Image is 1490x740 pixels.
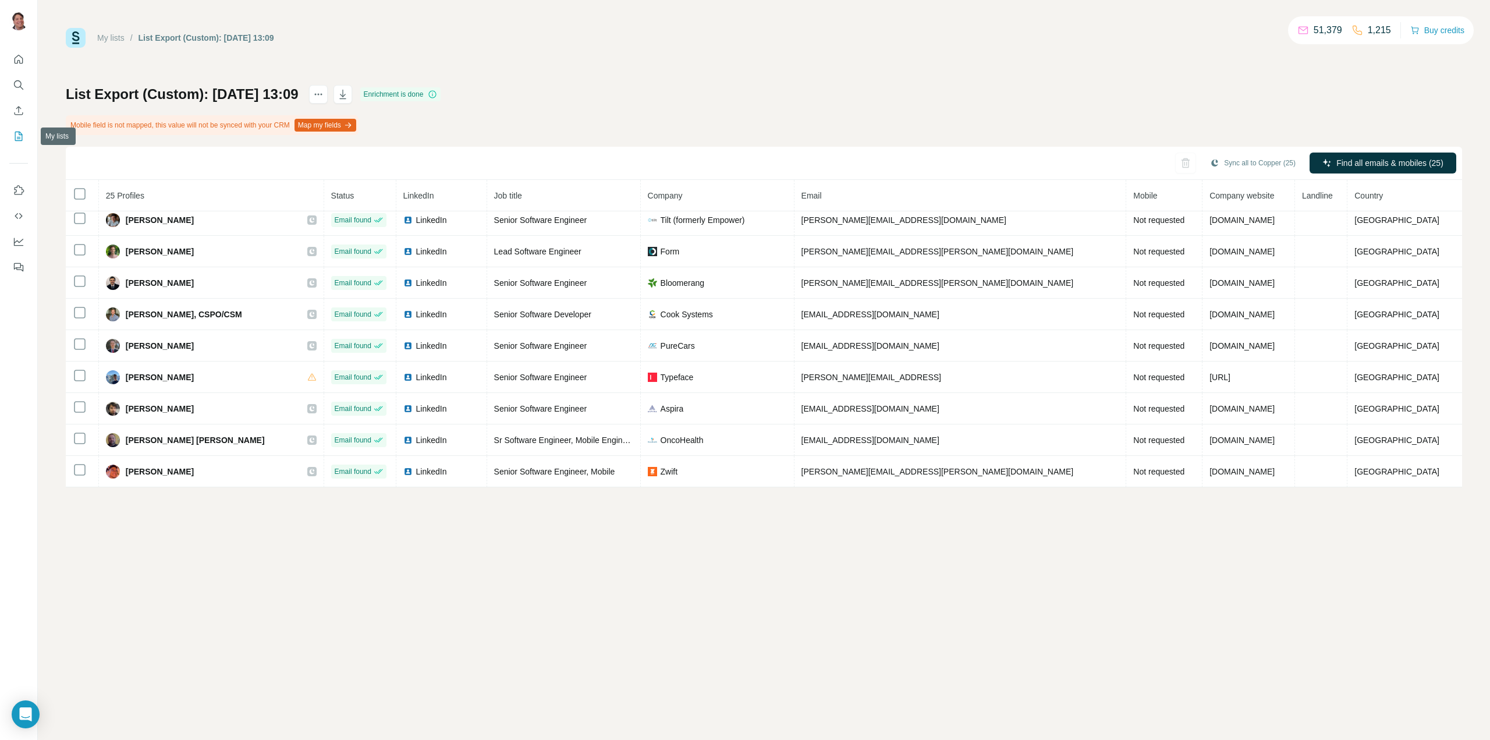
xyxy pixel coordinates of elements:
[335,341,371,351] span: Email found
[335,278,371,288] span: Email found
[416,277,447,289] span: LinkedIn
[494,191,522,200] span: Job title
[295,119,356,132] button: Map my fields
[403,404,413,413] img: LinkedIn logo
[335,466,371,477] span: Email found
[1209,215,1275,225] span: [DOMAIN_NAME]
[1368,23,1391,37] p: 1,215
[9,257,28,278] button: Feedback
[648,467,657,476] img: company-logo
[1209,341,1275,350] span: [DOMAIN_NAME]
[66,85,299,104] h1: List Export (Custom): [DATE] 13:09
[106,339,120,353] img: Avatar
[1354,435,1439,445] span: [GEOGRAPHIC_DATA]
[648,215,657,225] img: company-logo
[126,466,194,477] span: [PERSON_NAME]
[494,404,587,413] span: Senior Software Engineer
[97,33,125,43] a: My lists
[1209,467,1275,476] span: [DOMAIN_NAME]
[1314,23,1342,37] p: 51,379
[416,214,447,226] span: LinkedIn
[1354,247,1439,256] span: [GEOGRAPHIC_DATA]
[1133,310,1184,319] span: Not requested
[12,700,40,728] div: Open Intercom Messenger
[106,213,120,227] img: Avatar
[1354,467,1439,476] span: [GEOGRAPHIC_DATA]
[648,278,657,288] img: company-logo
[106,245,120,259] img: Avatar
[1354,341,1439,350] span: [GEOGRAPHIC_DATA]
[9,100,28,121] button: Enrich CSV
[1302,191,1333,200] span: Landline
[801,215,1006,225] span: [PERSON_NAME][EMAIL_ADDRESS][DOMAIN_NAME]
[126,340,194,352] span: [PERSON_NAME]
[66,28,86,48] img: Surfe Logo
[494,467,615,476] span: Senior Software Engineer, Mobile
[416,434,447,446] span: LinkedIn
[403,215,413,225] img: LinkedIn logo
[126,309,242,320] span: [PERSON_NAME], CSPO/CSM
[494,435,665,445] span: Sr Software Engineer, Mobile Engineering (DH)
[648,404,657,413] img: company-logo
[1354,215,1439,225] span: [GEOGRAPHIC_DATA]
[1209,247,1275,256] span: [DOMAIN_NAME]
[403,191,434,200] span: LinkedIn
[1209,404,1275,413] span: [DOMAIN_NAME]
[648,247,657,256] img: company-logo
[648,310,657,319] img: company-logo
[360,87,441,101] div: Enrichment is done
[1133,373,1184,382] span: Not requested
[403,278,413,288] img: LinkedIn logo
[661,466,678,477] span: Zwift
[9,180,28,201] button: Use Surfe on LinkedIn
[1354,278,1439,288] span: [GEOGRAPHIC_DATA]
[1336,157,1443,169] span: Find all emails & mobiles (25)
[661,246,680,257] span: Form
[801,341,939,350] span: [EMAIL_ADDRESS][DOMAIN_NAME]
[403,341,413,350] img: LinkedIn logo
[1209,310,1275,319] span: [DOMAIN_NAME]
[801,373,941,382] span: [PERSON_NAME][EMAIL_ADDRESS]
[335,403,371,414] span: Email found
[403,310,413,319] img: LinkedIn logo
[126,371,194,383] span: [PERSON_NAME]
[416,246,447,257] span: LinkedIn
[1209,373,1230,382] span: [URL]
[1133,278,1184,288] span: Not requested
[130,32,133,44] li: /
[106,370,120,384] img: Avatar
[106,433,120,447] img: Avatar
[1133,247,1184,256] span: Not requested
[335,309,371,320] span: Email found
[1133,191,1157,200] span: Mobile
[648,435,657,445] img: company-logo
[1354,191,1383,200] span: Country
[9,12,28,30] img: Avatar
[1209,435,1275,445] span: [DOMAIN_NAME]
[801,310,939,319] span: [EMAIL_ADDRESS][DOMAIN_NAME]
[801,247,1074,256] span: [PERSON_NAME][EMAIL_ADDRESS][PERSON_NAME][DOMAIN_NAME]
[661,434,704,446] span: OncoHealth
[661,214,745,226] span: Tilt (formerly Empower)
[416,309,447,320] span: LinkedIn
[494,247,581,256] span: Lead Software Engineer
[1133,341,1184,350] span: Not requested
[648,191,683,200] span: Company
[403,467,413,476] img: LinkedIn logo
[1354,373,1439,382] span: [GEOGRAPHIC_DATA]
[648,341,657,350] img: company-logo
[494,278,587,288] span: Senior Software Engineer
[494,215,587,225] span: Senior Software Engineer
[9,49,28,70] button: Quick start
[403,373,413,382] img: LinkedIn logo
[126,403,194,415] span: [PERSON_NAME]
[661,277,705,289] span: Bloomerang
[661,371,694,383] span: Typeface
[494,373,587,382] span: Senior Software Engineer
[416,466,447,477] span: LinkedIn
[9,231,28,252] button: Dashboard
[126,246,194,257] span: [PERSON_NAME]
[661,309,713,320] span: Cook Systems
[106,276,120,290] img: Avatar
[1133,435,1184,445] span: Not requested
